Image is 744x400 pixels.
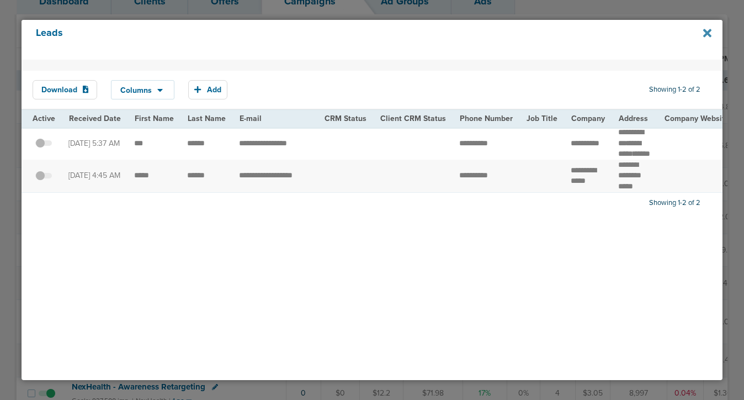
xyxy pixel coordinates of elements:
th: Company [564,110,612,127]
span: Last Name [188,114,226,123]
button: Download [33,80,98,99]
th: Address [612,110,657,127]
span: E-mail [240,114,262,123]
th: Job Title [519,110,564,127]
span: CRM Status [325,114,366,123]
td: [DATE] 5:37 AM [62,127,127,160]
span: Showing 1-2 of 2 [649,85,700,94]
button: Add [188,80,227,99]
h4: Leads [36,27,644,52]
th: Company Website [657,110,736,127]
span: Showing 1-2 of 2 [649,198,700,208]
span: First Name [135,114,174,123]
span: Columns [120,87,152,94]
span: Phone Number [460,114,513,123]
td: [DATE] 4:45 AM [62,160,127,192]
span: Received Date [69,114,121,123]
th: Client CRM Status [373,110,453,127]
span: Add [207,86,221,95]
span: Active [33,114,55,123]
